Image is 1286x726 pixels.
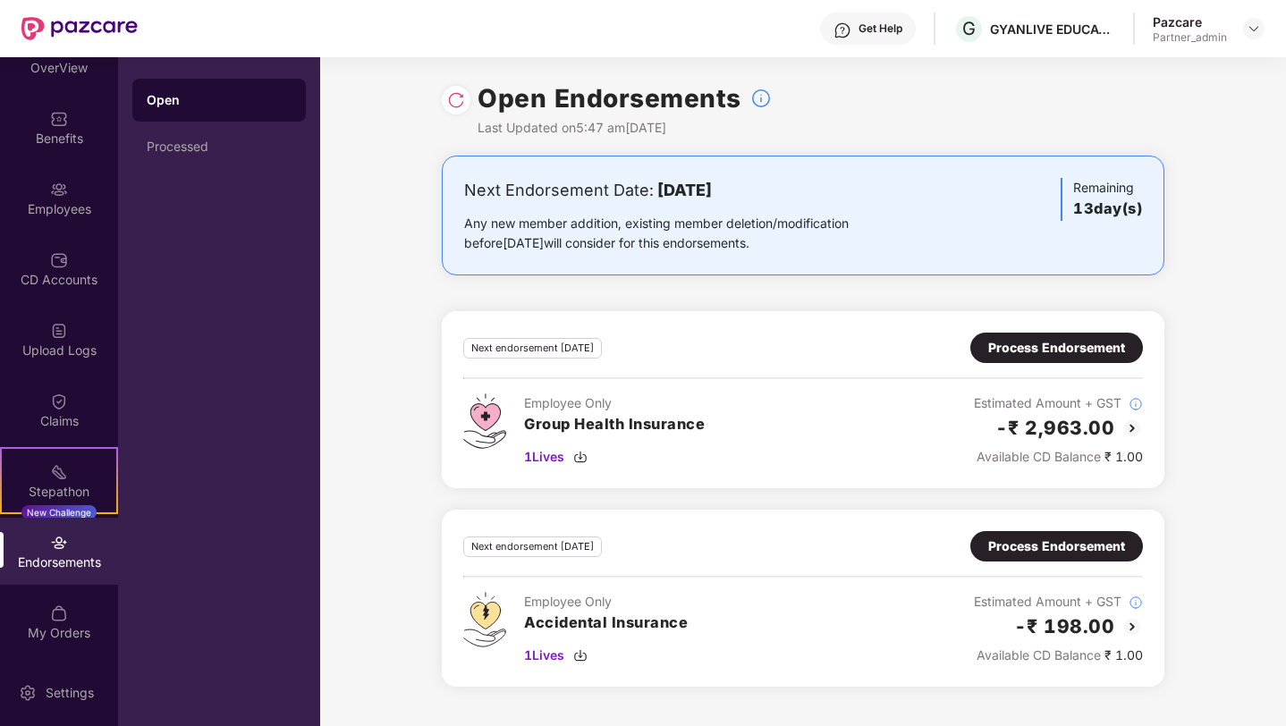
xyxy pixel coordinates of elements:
span: Available CD Balance [977,449,1101,464]
h3: 13 day(s) [1073,198,1142,221]
img: svg+xml;base64,PHN2ZyB4bWxucz0iaHR0cDovL3d3dy53My5vcmcvMjAwMC9zdmciIHdpZHRoPSI0OS4zMjEiIGhlaWdodD... [463,592,506,647]
div: ₹ 1.00 [974,646,1143,665]
img: svg+xml;base64,PHN2ZyBpZD0iRHJvcGRvd24tMzJ4MzIiIHhtbG5zPSJodHRwOi8vd3d3LnczLm9yZy8yMDAwL3N2ZyIgd2... [1247,21,1261,36]
div: ₹ 1.00 [974,447,1143,467]
img: svg+xml;base64,PHN2ZyBpZD0iQmFjay0yMHgyMCIgeG1sbnM9Imh0dHA6Ly93d3cudzMub3JnLzIwMDAvc3ZnIiB3aWR0aD... [1121,418,1143,439]
img: svg+xml;base64,PHN2ZyBpZD0iSW5mb18tXzMyeDMyIiBkYXRhLW5hbWU9IkluZm8gLSAzMngzMiIgeG1sbnM9Imh0dHA6Ly... [750,88,772,109]
img: New Pazcare Logo [21,17,138,40]
img: svg+xml;base64,PHN2ZyBpZD0iSW5mb18tXzMyeDMyIiBkYXRhLW5hbWU9IkluZm8gLSAzMngzMiIgeG1sbnM9Imh0dHA6Ly... [1129,397,1143,411]
div: Employee Only [524,393,705,413]
b: [DATE] [657,181,712,199]
img: svg+xml;base64,PHN2ZyBpZD0iRW1wbG95ZWVzIiB4bWxucz0iaHR0cDovL3d3dy53My5vcmcvMjAwMC9zdmciIHdpZHRoPS... [50,181,68,198]
div: Next endorsement [DATE] [463,338,602,359]
div: Open [147,91,292,109]
img: svg+xml;base64,PHN2ZyBpZD0iQ0RfQWNjb3VudHMiIGRhdGEtbmFtZT0iQ0QgQWNjb3VudHMiIHhtbG5zPSJodHRwOi8vd3... [50,251,68,269]
span: G [962,18,976,39]
img: svg+xml;base64,PHN2ZyBpZD0iSW5mb18tXzMyeDMyIiBkYXRhLW5hbWU9IkluZm8gLSAzMngzMiIgeG1sbnM9Imh0dHA6Ly... [1129,595,1143,610]
div: Processed [147,139,292,154]
span: 1 Lives [524,646,564,665]
div: New Challenge [21,505,97,519]
div: Settings [40,684,99,702]
div: Next endorsement [DATE] [463,536,602,557]
h3: Accidental Insurance [524,612,688,635]
img: svg+xml;base64,PHN2ZyBpZD0iRG93bmxvYWQtMzJ4MzIiIHhtbG5zPSJodHRwOi8vd3d3LnczLm9yZy8yMDAwL3N2ZyIgd2... [573,450,588,464]
div: Any new member addition, existing member deletion/modification before [DATE] will consider for th... [464,214,905,253]
div: Remaining [1061,178,1142,221]
img: svg+xml;base64,PHN2ZyBpZD0iUmVsb2FkLTMyeDMyIiB4bWxucz0iaHR0cDovL3d3dy53My5vcmcvMjAwMC9zdmciIHdpZH... [447,91,465,109]
div: Process Endorsement [988,338,1125,358]
img: svg+xml;base64,PHN2ZyBpZD0iQmVuZWZpdHMiIHhtbG5zPSJodHRwOi8vd3d3LnczLm9yZy8yMDAwL3N2ZyIgd2lkdGg9Ij... [50,110,68,128]
img: svg+xml;base64,PHN2ZyBpZD0iQ2xhaW0iIHhtbG5zPSJodHRwOi8vd3d3LnczLm9yZy8yMDAwL3N2ZyIgd2lkdGg9IjIwIi... [50,393,68,410]
h3: Group Health Insurance [524,413,705,436]
h1: Open Endorsements [478,79,741,118]
img: svg+xml;base64,PHN2ZyBpZD0iVXBsb2FkX0xvZ3MiIGRhdGEtbmFtZT0iVXBsb2FkIExvZ3MiIHhtbG5zPSJodHRwOi8vd3... [50,322,68,340]
div: GYANLIVE EDUCATION PRIVATE LIMITED [990,21,1115,38]
img: svg+xml;base64,PHN2ZyBpZD0iSGVscC0zMngzMiIgeG1sbnM9Imh0dHA6Ly93d3cudzMub3JnLzIwMDAvc3ZnIiB3aWR0aD... [833,21,851,39]
div: Process Endorsement [988,536,1125,556]
img: svg+xml;base64,PHN2ZyB4bWxucz0iaHR0cDovL3d3dy53My5vcmcvMjAwMC9zdmciIHdpZHRoPSI0Ny43MTQiIGhlaWdodD... [463,393,506,449]
img: svg+xml;base64,PHN2ZyBpZD0iU2V0dGluZy0yMHgyMCIgeG1sbnM9Imh0dHA6Ly93d3cudzMub3JnLzIwMDAvc3ZnIiB3aW... [19,684,37,702]
div: Pazcare [1153,13,1227,30]
img: svg+xml;base64,PHN2ZyBpZD0iRG93bmxvYWQtMzJ4MzIiIHhtbG5zPSJodHRwOi8vd3d3LnczLm9yZy8yMDAwL3N2ZyIgd2... [573,648,588,663]
div: Estimated Amount + GST [974,393,1143,413]
img: svg+xml;base64,PHN2ZyBpZD0iQmFjay0yMHgyMCIgeG1sbnM9Imh0dHA6Ly93d3cudzMub3JnLzIwMDAvc3ZnIiB3aWR0aD... [1121,616,1143,637]
div: Get Help [859,21,902,36]
span: 1 Lives [524,447,564,467]
div: Employee Only [524,592,688,612]
img: svg+xml;base64,PHN2ZyBpZD0iRW5kb3JzZW1lbnRzIiB4bWxucz0iaHR0cDovL3d3dy53My5vcmcvMjAwMC9zdmciIHdpZH... [50,534,68,552]
img: svg+xml;base64,PHN2ZyBpZD0iTXlfT3JkZXJzIiBkYXRhLW5hbWU9Ik15IE9yZGVycyIgeG1sbnM9Imh0dHA6Ly93d3cudz... [50,604,68,622]
div: Stepathon [2,483,116,501]
div: Estimated Amount + GST [974,592,1143,612]
div: Next Endorsement Date: [464,178,905,203]
img: svg+xml;base64,PHN2ZyB4bWxucz0iaHR0cDovL3d3dy53My5vcmcvMjAwMC9zdmciIHdpZHRoPSIyMSIgaGVpZ2h0PSIyMC... [50,463,68,481]
span: Available CD Balance [977,647,1101,663]
div: Partner_admin [1153,30,1227,45]
div: Last Updated on 5:47 am[DATE] [478,118,772,138]
h2: -₹ 198.00 [1014,612,1115,641]
h2: -₹ 2,963.00 [995,413,1115,443]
